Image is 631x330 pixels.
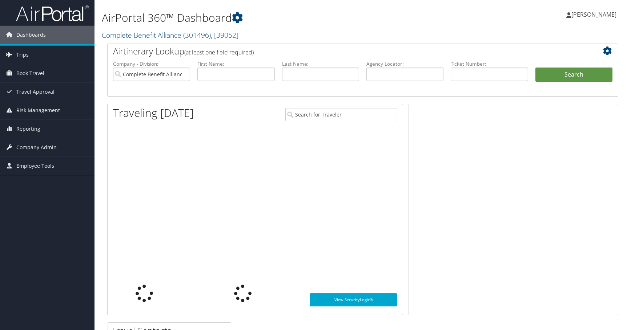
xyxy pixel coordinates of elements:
[571,11,616,19] span: [PERSON_NAME]
[285,108,397,121] input: Search for Traveler
[184,48,254,56] span: (at least one field required)
[102,30,238,40] a: Complete Benefit Alliance
[16,101,60,119] span: Risk Management
[183,30,211,40] span: ( 301496 )
[366,60,443,68] label: Agency Locator:
[16,46,29,64] span: Trips
[102,10,450,25] h1: AirPortal 360™ Dashboard
[113,105,194,121] h1: Traveling [DATE]
[16,64,44,82] span: Book Travel
[282,60,359,68] label: Last Name:
[113,45,570,57] h2: Airtinerary Lookup
[16,120,40,138] span: Reporting
[310,293,397,306] a: View SecurityLogic®
[197,60,274,68] label: First Name:
[535,68,612,82] button: Search
[16,138,57,156] span: Company Admin
[211,30,238,40] span: , [ 39052 ]
[566,4,624,25] a: [PERSON_NAME]
[16,5,89,22] img: airportal-logo.png
[16,157,54,175] span: Employee Tools
[451,60,528,68] label: Ticket Number:
[16,83,55,101] span: Travel Approval
[16,26,46,44] span: Dashboards
[113,60,190,68] label: Company - Division:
